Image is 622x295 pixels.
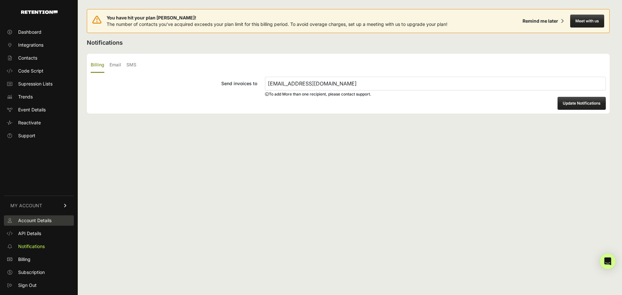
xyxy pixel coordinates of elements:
button: Remind me later [520,15,566,27]
a: Subscription [4,267,74,278]
button: Meet with us [570,15,604,28]
span: Integrations [18,42,43,48]
img: Retention.com [21,10,58,14]
span: Notifications [18,243,45,250]
span: Code Script [18,68,43,74]
label: SMS [126,58,136,73]
span: Supression Lists [18,81,52,87]
a: MY ACCOUNT [4,196,74,215]
a: Sign Out [4,280,74,290]
a: Account Details [4,215,74,226]
span: You have hit your plan [PERSON_NAME]! [107,15,447,21]
a: Integrations [4,40,74,50]
label: Billing [91,58,104,73]
a: Billing [4,254,74,265]
span: Trends [18,94,33,100]
input: Send invoices to [265,77,606,90]
h2: Notifications [87,38,610,47]
span: Dashboard [18,29,41,35]
div: Send invoices to [91,80,257,87]
span: Event Details [18,107,46,113]
div: Open Intercom Messenger [600,254,616,269]
span: Reactivate [18,119,41,126]
a: Code Script [4,66,74,76]
span: Sign Out [18,282,37,289]
a: Support [4,130,74,141]
span: API Details [18,230,41,237]
span: The number of contacts you've acquired exceeds your plan limit for this billing period. To avoid ... [107,21,447,27]
a: Contacts [4,53,74,63]
span: Billing [18,256,30,263]
div: Remind me later [523,18,558,24]
span: Subscription [18,269,45,276]
a: Notifications [4,241,74,252]
a: Event Details [4,105,74,115]
a: Supression Lists [4,79,74,89]
a: Reactivate [4,118,74,128]
a: Trends [4,92,74,102]
span: Account Details [18,217,52,224]
span: Contacts [18,55,37,61]
div: To add More than one recipient, please contact support. [265,92,606,97]
button: Update Notifications [558,97,606,110]
a: Dashboard [4,27,74,37]
a: API Details [4,228,74,239]
span: Support [18,132,35,139]
span: MY ACCOUNT [10,202,42,209]
label: Email [109,58,121,73]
